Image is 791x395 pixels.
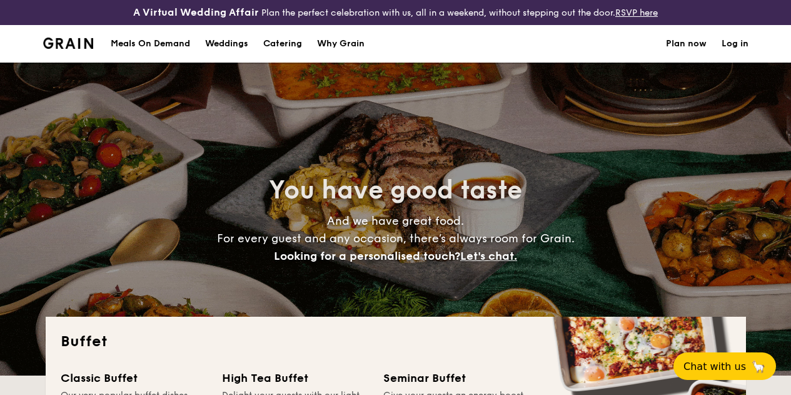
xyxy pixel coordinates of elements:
a: Logotype [43,38,94,49]
h4: A Virtual Wedding Affair [133,5,259,20]
span: Looking for a personalised touch? [274,249,460,263]
span: 🦙 [751,359,766,374]
div: Meals On Demand [111,25,190,63]
span: Let's chat. [460,249,517,263]
div: Why Grain [317,25,365,63]
a: Catering [256,25,310,63]
span: And we have great food. For every guest and any occasion, there’s always room for Grain. [217,214,575,263]
img: Grain [43,38,94,49]
a: Plan now [666,25,707,63]
span: You have good taste [269,175,522,205]
div: Plan the perfect celebration with us, all in a weekend, without stepping out the door. [132,5,659,20]
a: Log in [722,25,748,63]
button: Chat with us🦙 [673,352,776,380]
div: Seminar Buffet [383,369,530,387]
a: Weddings [198,25,256,63]
h1: Catering [263,25,302,63]
div: Weddings [205,25,248,63]
div: Classic Buffet [61,369,207,387]
a: Meals On Demand [103,25,198,63]
a: Why Grain [310,25,372,63]
a: RSVP here [615,8,658,18]
h2: Buffet [61,332,731,352]
span: Chat with us [683,361,746,372]
div: High Tea Buffet [222,369,368,387]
